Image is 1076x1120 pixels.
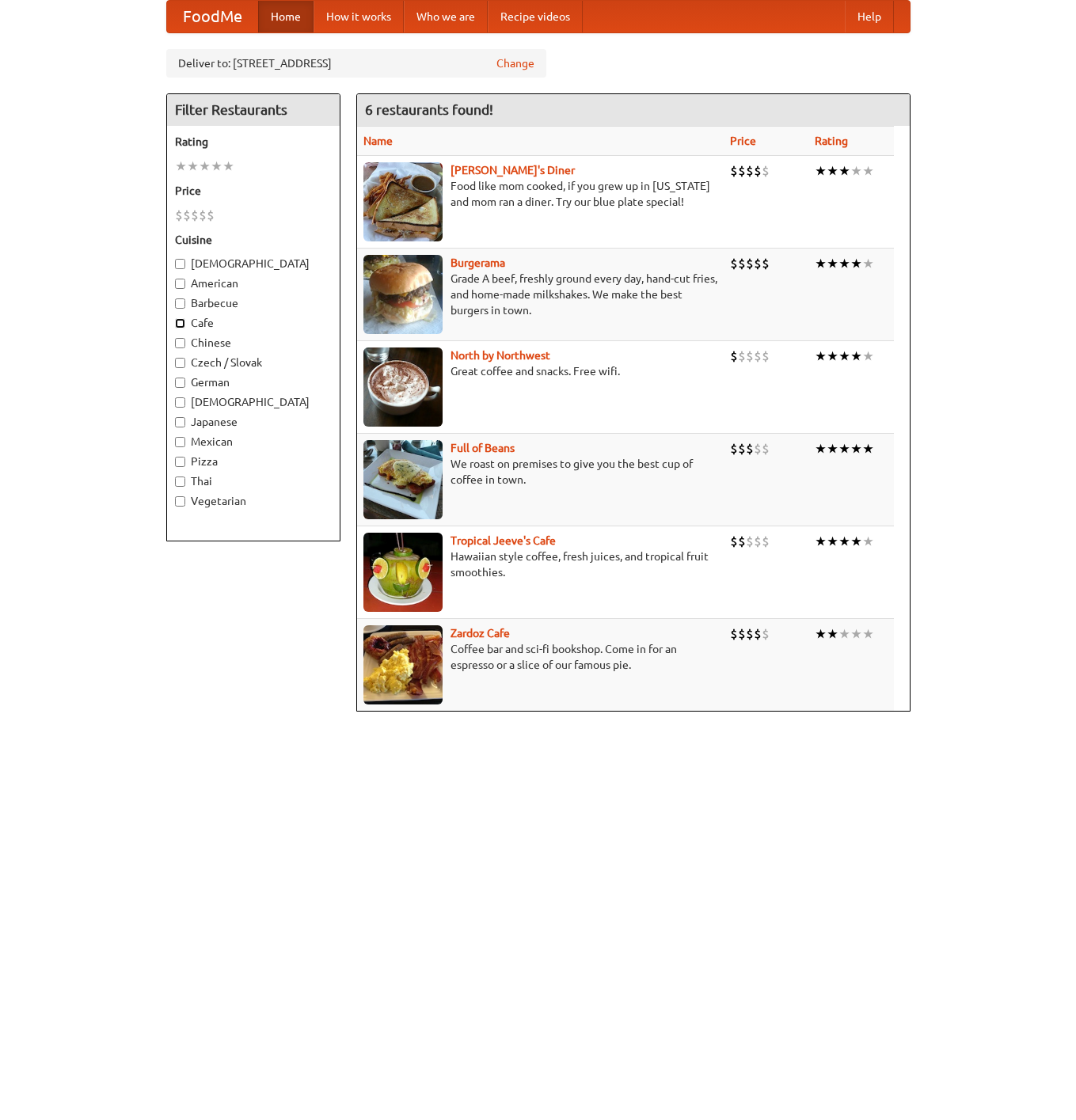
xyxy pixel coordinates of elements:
[838,533,850,550] li: ★
[363,162,443,241] img: sallys.jpg
[838,347,850,365] li: ★
[175,256,332,271] label: [DEMOGRAPHIC_DATA]
[815,135,848,147] a: Rating
[827,162,838,180] li: ★
[363,456,717,488] p: We roast on premises to give you the best cup of coffee in town.
[365,102,493,117] ng-pluralize: 6 restaurants found!
[211,158,222,175] li: ★
[738,440,746,457] li: $
[175,315,332,331] label: Cafe
[850,440,862,457] li: ★
[363,440,443,519] img: beans.jpg
[746,255,754,272] li: $
[838,162,850,180] li: ★
[363,178,717,210] p: Food like mom cooked, if you grew up in [US_STATE] and mom ran a diner. Try our blue plate special!
[175,496,185,507] input: Vegetarian
[754,440,762,457] li: $
[815,347,827,365] li: ★
[175,397,185,408] input: [DEMOGRAPHIC_DATA]
[222,158,234,175] li: ★
[363,549,717,580] p: Hawaiian style coffee, fresh juices, and tropical fruit smoothies.
[815,533,827,550] li: ★
[363,135,393,147] a: Name
[175,473,332,489] label: Thai
[838,255,850,272] li: ★
[404,1,488,32] a: Who we are
[862,255,874,272] li: ★
[175,437,185,447] input: Mexican
[451,349,550,362] a: North by Northwest
[838,625,850,643] li: ★
[738,162,746,180] li: $
[451,627,510,640] a: Zardoz Cafe
[175,275,332,291] label: American
[754,255,762,272] li: $
[746,625,754,643] li: $
[762,347,770,365] li: $
[746,347,754,365] li: $
[175,358,185,368] input: Czech / Slovak
[175,207,183,224] li: $
[451,164,575,177] b: [PERSON_NAME]'s Diner
[730,255,738,272] li: $
[207,207,215,224] li: $
[363,271,717,318] p: Grade A beef, freshly ground every day, hand-cut fries, and home-made milkshakes. We make the bes...
[754,533,762,550] li: $
[862,625,874,643] li: ★
[827,347,838,365] li: ★
[175,434,332,450] label: Mexican
[199,158,211,175] li: ★
[258,1,314,32] a: Home
[175,295,332,311] label: Barbecue
[754,625,762,643] li: $
[175,414,332,430] label: Japanese
[827,533,838,550] li: ★
[175,457,185,467] input: Pizza
[314,1,404,32] a: How it works
[451,256,505,269] a: Burgerama
[730,347,738,365] li: $
[762,440,770,457] li: $
[175,279,185,289] input: American
[175,158,187,175] li: ★
[862,347,874,365] li: ★
[762,625,770,643] li: $
[838,440,850,457] li: ★
[762,533,770,550] li: $
[746,162,754,180] li: $
[175,374,332,390] label: German
[175,318,185,328] input: Cafe
[754,162,762,180] li: $
[862,440,874,457] li: ★
[175,454,332,469] label: Pizza
[175,183,332,199] h5: Price
[738,347,746,365] li: $
[815,440,827,457] li: ★
[730,162,738,180] li: $
[850,625,862,643] li: ★
[175,298,185,309] input: Barbecue
[746,533,754,550] li: $
[363,641,717,673] p: Coffee bar and sci-fi bookshop. Come in for an espresso or a slice of our famous pie.
[730,625,738,643] li: $
[730,135,756,147] a: Price
[827,625,838,643] li: ★
[175,394,332,410] label: [DEMOGRAPHIC_DATA]
[451,442,515,454] b: Full of Beans
[850,162,862,180] li: ★
[850,533,862,550] li: ★
[451,534,556,547] a: Tropical Jeeve's Cafe
[183,207,191,224] li: $
[862,533,874,550] li: ★
[488,1,583,32] a: Recipe videos
[850,347,862,365] li: ★
[738,255,746,272] li: $
[827,255,838,272] li: ★
[815,625,827,643] li: ★
[175,493,332,509] label: Vegetarian
[730,440,738,457] li: $
[815,255,827,272] li: ★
